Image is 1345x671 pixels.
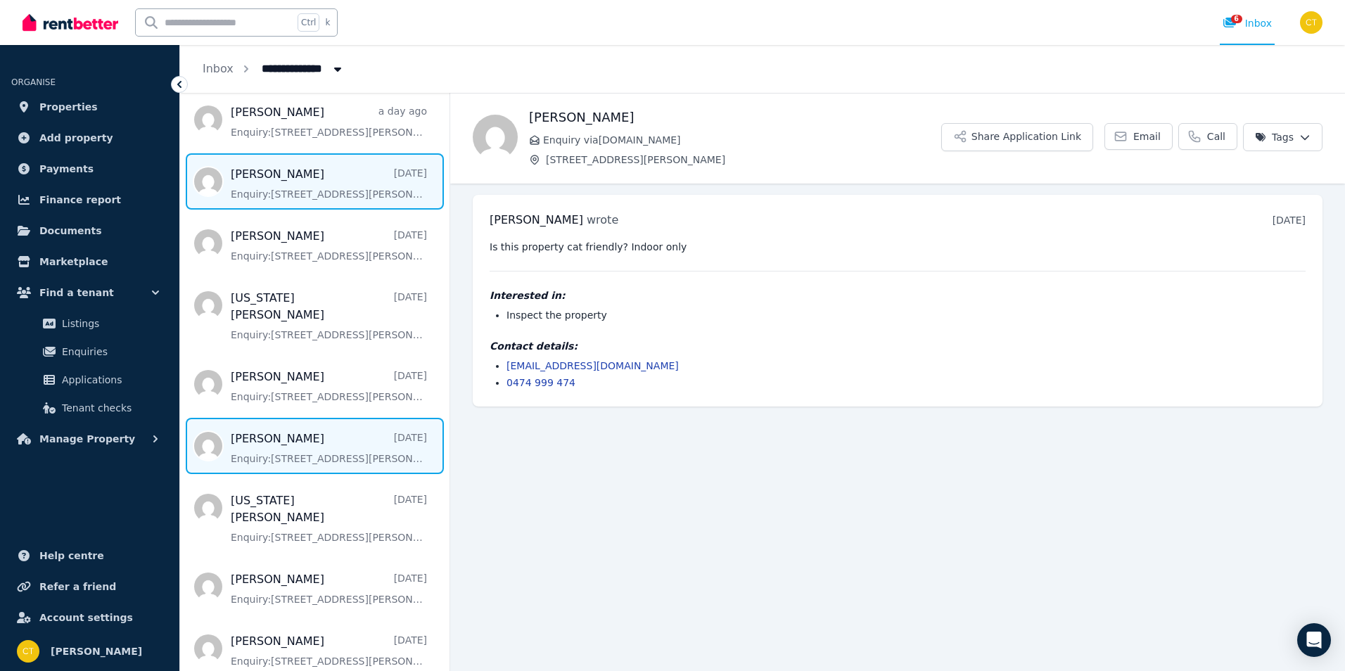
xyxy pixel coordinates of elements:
a: Account settings [11,603,168,632]
a: Enquiries [17,338,162,366]
button: Tags [1243,123,1322,151]
span: [PERSON_NAME] [51,643,142,660]
h4: Interested in: [490,288,1306,302]
a: [PERSON_NAME][DATE]Enquiry:[STREET_ADDRESS][PERSON_NAME]. [231,571,427,606]
time: [DATE] [1273,215,1306,226]
img: Clare Thomas [17,640,39,663]
a: Finance report [11,186,168,214]
span: Manage Property [39,430,135,447]
span: Applications [62,371,157,388]
a: Marketplace [11,248,168,276]
span: 6 [1231,15,1242,23]
a: Email [1104,123,1173,150]
span: Call [1207,129,1225,143]
a: [EMAIL_ADDRESS][DOMAIN_NAME] [506,360,679,371]
span: Payments [39,160,94,177]
img: Clare Thomas [1300,11,1322,34]
a: [US_STATE][PERSON_NAME][DATE]Enquiry:[STREET_ADDRESS][PERSON_NAME]. [231,290,427,342]
span: Listings [62,315,157,332]
img: Katie [473,115,518,160]
span: Properties [39,98,98,115]
nav: Breadcrumb [180,45,367,93]
li: Inspect the property [506,308,1306,322]
h4: Contact details: [490,339,1306,353]
a: Applications [17,366,162,394]
a: [PERSON_NAME][DATE]Enquiry:[STREET_ADDRESS][PERSON_NAME]. [231,228,427,263]
span: Documents [39,222,102,239]
a: Inbox [203,62,234,75]
a: Listings [17,309,162,338]
a: Payments [11,155,168,183]
span: wrote [587,213,618,226]
h1: [PERSON_NAME] [529,108,941,127]
a: Properties [11,93,168,121]
a: [PERSON_NAME][DATE]Enquiry:[STREET_ADDRESS][PERSON_NAME]. [231,369,427,404]
a: 0474 999 474 [506,377,575,388]
div: Open Intercom Messenger [1297,623,1331,657]
span: Help centre [39,547,104,564]
span: Enquiries [62,343,157,360]
a: Documents [11,217,168,245]
span: Find a tenant [39,284,114,301]
div: Inbox [1223,16,1272,30]
a: [PERSON_NAME][DATE]Enquiry:[STREET_ADDRESS][PERSON_NAME]. [231,430,427,466]
span: ORGANISE [11,77,56,87]
span: Ctrl [298,13,319,32]
span: Email [1133,129,1161,143]
span: Marketplace [39,253,108,270]
span: Refer a friend [39,578,116,595]
span: Tenant checks [62,400,157,416]
button: Manage Property [11,425,168,453]
span: [STREET_ADDRESS][PERSON_NAME] [546,153,941,167]
a: Call [1178,123,1237,150]
span: Enquiry via [DOMAIN_NAME] [543,133,941,147]
img: RentBetter [23,12,118,33]
a: Refer a friend [11,573,168,601]
button: Share Application Link [941,123,1093,151]
span: Add property [39,129,113,146]
pre: Is this property cat friendly? Indoor only [490,240,1306,254]
span: Finance report [39,191,121,208]
a: [US_STATE][PERSON_NAME][DATE]Enquiry:[STREET_ADDRESS][PERSON_NAME]. [231,492,427,544]
span: [PERSON_NAME] [490,213,583,226]
button: Find a tenant [11,279,168,307]
a: Help centre [11,542,168,570]
span: Tags [1255,130,1294,144]
a: Add property [11,124,168,152]
a: Tenant checks [17,394,162,422]
a: [PERSON_NAME]a day agoEnquiry:[STREET_ADDRESS][PERSON_NAME]. [231,104,427,139]
a: [PERSON_NAME][DATE]Enquiry:[STREET_ADDRESS][PERSON_NAME]. [231,166,427,201]
span: Account settings [39,609,133,626]
span: k [325,17,330,28]
a: [PERSON_NAME][DATE]Enquiry:[STREET_ADDRESS][PERSON_NAME]. [231,633,427,668]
